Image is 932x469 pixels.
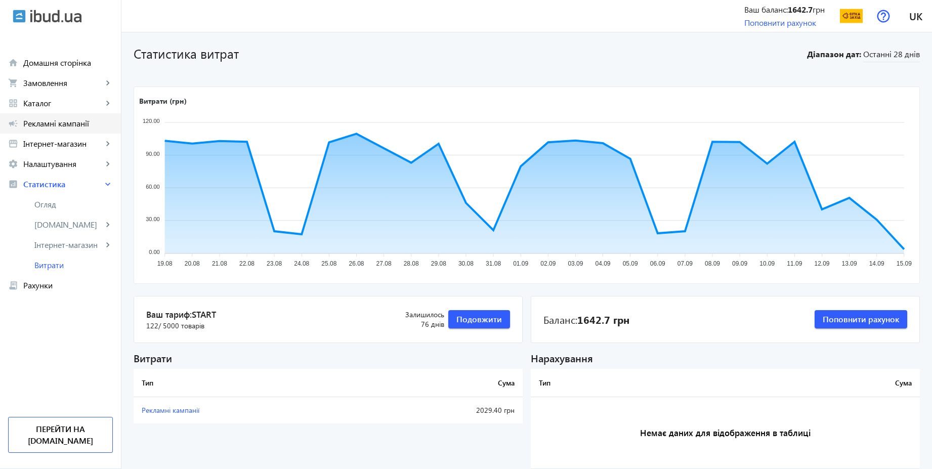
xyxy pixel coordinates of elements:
[23,179,103,189] span: Статистика
[103,98,113,108] mat-icon: keyboard_arrow_right
[34,220,103,230] span: [DOMAIN_NAME]
[650,261,665,268] tspan: 06.09
[23,98,103,108] span: Каталог
[103,240,113,250] mat-icon: keyboard_arrow_right
[840,5,863,27] img: 5b5ed0549b7e01516-15329403724-1.png
[705,261,720,268] tspan: 08.09
[823,314,899,325] span: Поповнити рахунок
[623,261,638,268] tspan: 05.09
[806,49,861,60] b: Діапазон дат:
[382,310,444,320] span: Залишилось
[448,310,510,328] button: Подовжити
[34,199,113,209] span: Огляд
[146,184,160,190] tspan: 60.00
[149,249,159,255] tspan: 0.00
[863,49,920,62] span: Останні 28 днів
[568,261,583,268] tspan: 03.09
[869,261,884,268] tspan: 14.09
[596,261,611,268] tspan: 04.09
[34,240,103,250] span: Інтернет-магазин
[357,397,523,423] td: 2029.40 грн
[146,217,160,223] tspan: 30.00
[456,314,502,325] span: Подовжити
[8,139,18,149] mat-icon: storefront
[376,261,392,268] tspan: 27.08
[458,261,474,268] tspan: 30.08
[30,10,81,23] img: ibud_text.svg
[8,58,18,68] mat-icon: home
[349,261,364,268] tspan: 26.08
[13,10,26,23] img: ibud.svg
[134,351,523,365] div: Витрати
[212,261,227,268] tspan: 21.08
[134,369,357,397] th: Тип
[531,369,709,397] th: Тип
[185,261,200,268] tspan: 20.08
[321,261,336,268] tspan: 25.08
[143,118,160,124] tspan: 120.00
[8,78,18,88] mat-icon: shopping_cart
[744,17,816,28] a: Поповнити рахунок
[513,261,528,268] tspan: 01.09
[134,45,801,62] h1: Статистика витрат
[8,118,18,129] mat-icon: campaign
[192,309,216,320] span: Start
[23,280,113,290] span: Рахунки
[677,261,693,268] tspan: 07.09
[577,312,629,326] b: 1642.7 грн
[788,4,813,15] b: 1642.7
[157,261,173,268] tspan: 19.08
[8,159,18,169] mat-icon: settings
[404,261,419,268] tspan: 28.08
[709,369,920,397] th: Сума
[142,405,199,415] span: Рекламні кампанії
[103,179,113,189] mat-icon: keyboard_arrow_right
[23,139,103,149] span: Інтернет-магазин
[357,369,523,397] th: Сума
[814,261,829,268] tspan: 12.09
[732,261,747,268] tspan: 09.09
[146,321,204,331] span: 122
[8,417,113,453] a: Перейти на [DOMAIN_NAME]
[23,78,103,88] span: Замовлення
[267,261,282,268] tspan: 23.08
[103,220,113,230] mat-icon: keyboard_arrow_right
[842,261,857,268] tspan: 13.09
[34,260,113,270] span: Витрати
[897,261,912,268] tspan: 15.09
[146,309,382,321] span: Ваш тариф:
[8,179,18,189] mat-icon: analytics
[382,310,444,329] div: 76 днів
[8,280,18,290] mat-icon: receipt_long
[787,261,802,268] tspan: 11.09
[23,58,113,68] span: Домашня сторінка
[909,10,922,22] span: uk
[146,151,160,157] tspan: 90.00
[158,321,204,330] span: / 5000 товарів
[139,96,187,106] text: Витрати (грн)
[294,261,309,268] tspan: 24.08
[8,98,18,108] mat-icon: grid_view
[103,159,113,169] mat-icon: keyboard_arrow_right
[103,139,113,149] mat-icon: keyboard_arrow_right
[431,261,446,268] tspan: 29.08
[744,4,825,15] div: Ваш баланс: грн
[759,261,775,268] tspan: 10.09
[239,261,255,268] tspan: 22.08
[531,351,920,365] div: Нарахування
[23,159,103,169] span: Налаштування
[543,312,629,326] div: Баланс:
[103,78,113,88] mat-icon: keyboard_arrow_right
[540,261,556,268] tspan: 02.09
[531,397,920,469] h3: Немає даних для відображення в таблиці
[23,118,113,129] span: Рекламні кампанії
[877,10,890,23] img: help.svg
[486,261,501,268] tspan: 31.08
[815,310,907,328] button: Поповнити рахунок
